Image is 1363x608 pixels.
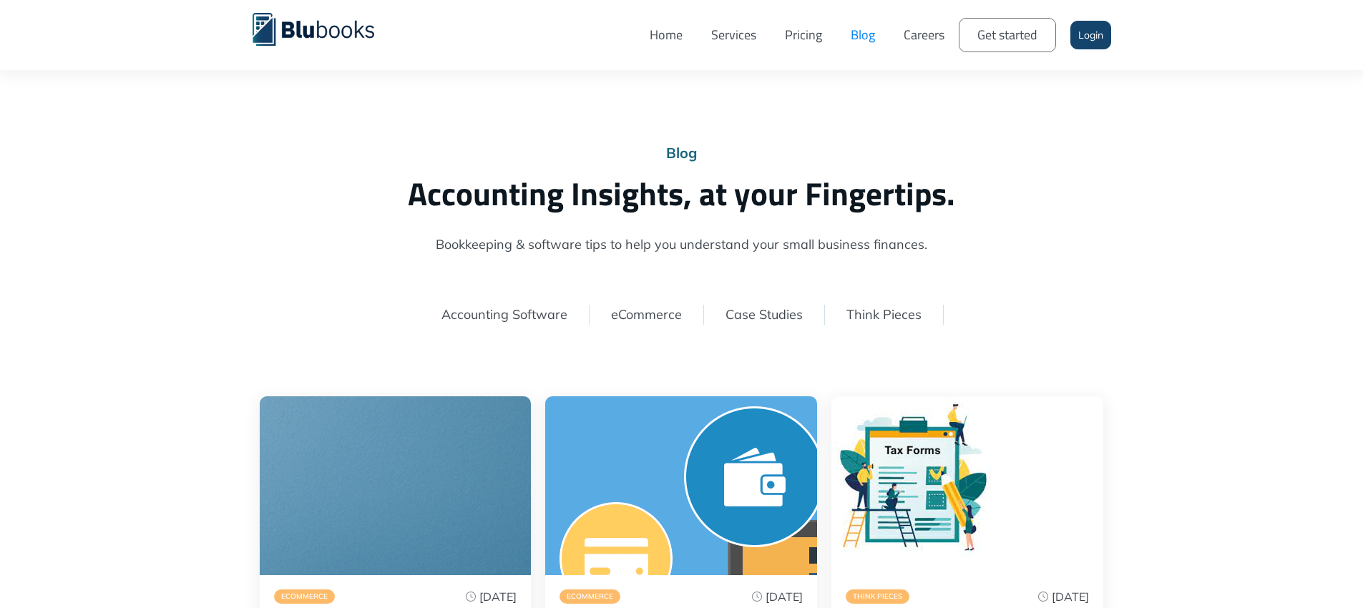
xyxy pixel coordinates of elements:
[253,143,1111,163] div: Blog
[253,235,1111,255] span: Bookkeeping & software tips to help you understand your small business finances.
[726,306,803,323] a: Case Studies
[253,11,396,46] a: home
[253,174,1111,213] h2: Accounting Insights, at your Fingertips.
[846,589,909,604] a: Think Pieces
[836,11,889,59] a: Blog
[567,593,613,600] div: eCommerce
[441,306,567,323] a: Accounting Software
[853,593,902,600] div: Think Pieces
[889,11,959,59] a: Careers
[281,593,328,600] div: eCommerce
[560,589,620,604] a: eCommerce
[766,591,803,602] div: [DATE]
[611,306,682,323] a: eCommerce
[274,589,335,604] a: eCommerce
[1052,591,1089,602] div: [DATE]
[846,306,922,323] a: Think Pieces
[1070,21,1111,49] a: Login
[697,11,771,59] a: Services
[959,18,1056,52] a: Get started
[635,11,697,59] a: Home
[479,591,517,602] div: [DATE]
[771,11,836,59] a: Pricing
